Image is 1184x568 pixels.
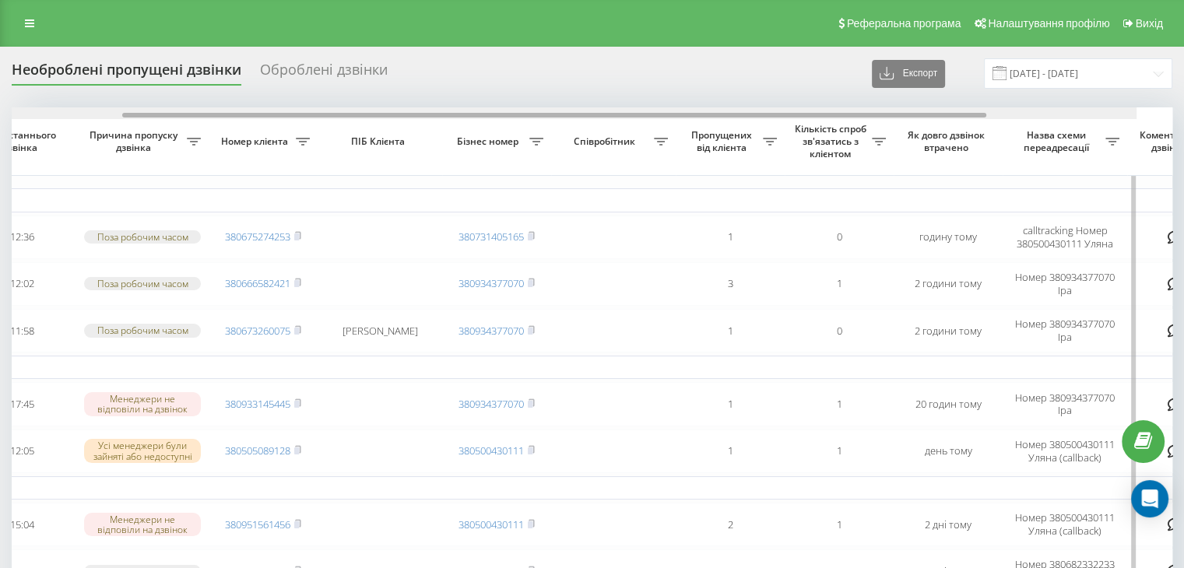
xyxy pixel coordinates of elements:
span: ПІБ Клієнта [331,135,429,148]
a: 380675274253 [225,230,290,244]
span: Бізнес номер [450,135,529,148]
td: 0 [785,309,894,352]
td: 1 [676,216,785,259]
span: Співробітник [559,135,654,148]
div: Оброблені дзвінки [260,61,388,86]
span: Кількість спроб зв'язатись з клієнтом [792,123,872,160]
td: 1 [785,430,894,473]
td: 1 [676,382,785,426]
div: Поза робочим часом [84,277,201,290]
span: Налаштування профілю [988,17,1109,30]
td: годину тому [894,216,1003,259]
td: 1 [785,503,894,546]
button: Експорт [872,60,945,88]
span: Як довго дзвінок втрачено [906,129,990,153]
td: Номер 380934377070 Іра [1003,262,1127,306]
td: 2 години тому [894,309,1003,352]
td: Номер 380934377070 Іра [1003,309,1127,352]
td: 2 [676,503,785,546]
div: Необроблені пропущені дзвінки [12,61,241,86]
td: 2 дні тому [894,503,1003,546]
a: 380731405165 [458,230,524,244]
a: 380933145445 [225,397,290,411]
td: calltracking Номер 380500430111 Уляна [1003,216,1127,259]
span: Вихід [1136,17,1163,30]
div: Open Intercom Messenger [1131,480,1168,517]
a: 380505089128 [225,444,290,458]
span: Назва схеми переадресації [1010,129,1105,153]
a: 380934377070 [458,324,524,338]
td: день тому [894,430,1003,473]
td: 1 [785,262,894,306]
td: 1 [676,309,785,352]
td: 2 години тому [894,262,1003,306]
td: 0 [785,216,894,259]
div: Менеджери не відповіли на дзвінок [84,513,201,536]
a: 380666582421 [225,276,290,290]
a: 380500430111 [458,444,524,458]
a: 380673260075 [225,324,290,338]
td: [PERSON_NAME] [318,309,442,352]
td: 3 [676,262,785,306]
td: 1 [785,382,894,426]
td: 20 годин тому [894,382,1003,426]
div: Усі менеджери були зайняті або недоступні [84,439,201,462]
div: Менеджери не відповіли на дзвінок [84,392,201,415]
a: 380934377070 [458,397,524,411]
td: Номер 380500430111 Уляна (callback) [1003,430,1127,473]
td: 1 [676,430,785,473]
div: Поза робочим часом [84,324,201,337]
span: Причина пропуску дзвінка [84,129,187,153]
span: Реферальна програма [847,17,961,30]
a: 380951561456 [225,517,290,531]
a: 380500430111 [458,517,524,531]
td: Номер 380934377070 Іра [1003,382,1127,426]
span: Пропущених від клієнта [683,129,763,153]
span: Номер клієнта [216,135,296,148]
td: Номер 380500430111 Уляна (callback) [1003,503,1127,546]
div: Поза робочим часом [84,230,201,244]
a: 380934377070 [458,276,524,290]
